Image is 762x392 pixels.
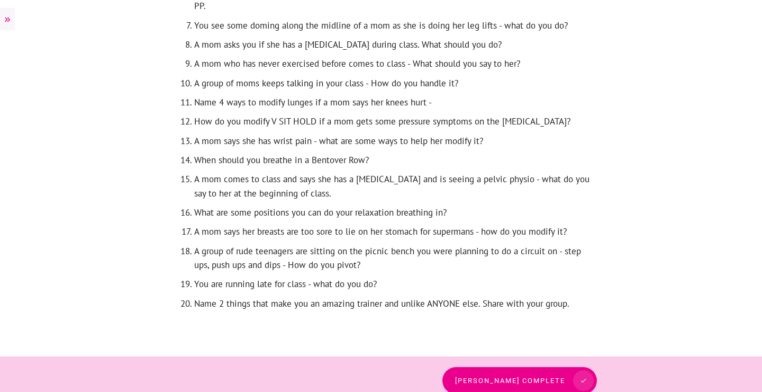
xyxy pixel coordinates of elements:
span: [PERSON_NAME] complete [455,377,565,385]
li: How do you modify V SIT HOLD if a mom gets some pressure symptoms on the [MEDICAL_DATA]? [194,114,593,133]
li: A group of moms keeps talking in your class - How do you handle it? [194,76,593,95]
li: A group of rude teenagers are sitting on the picnic bench you were planning to do a circuit on - ... [194,244,593,278]
li: A mom says her breasts are too sore to lie on her stomach for supermans - how do you modify it? [194,225,593,244]
li: What are some positions you can do your relaxation breathing in? [194,206,593,225]
li: Name 4 ways to modify lunges if a mom says her knees hurt - [194,95,593,114]
li: A mom says she has wrist pain - what are some ways to help her modify it? [194,134,593,153]
li: A mom comes to class and says she has a [MEDICAL_DATA] and is seeing a pelvic physio - what do yo... [194,172,593,206]
li: A mom asks you if she has a [MEDICAL_DATA] during class. What should you do? [194,38,593,57]
li: Name 2 things that make you an amazing trainer and unlike ANYONE else. Share with your group. [194,297,593,316]
li: You are running late for class - what do you do? [194,277,593,296]
li: When should you breathe in a Bentover Row? [194,153,593,172]
li: You see some doming along the midline of a mom as she is doing her leg lifts - what do you do? [194,19,593,38]
li: A mom who has never exercised before comes to class - What should you say to her? [194,57,593,76]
